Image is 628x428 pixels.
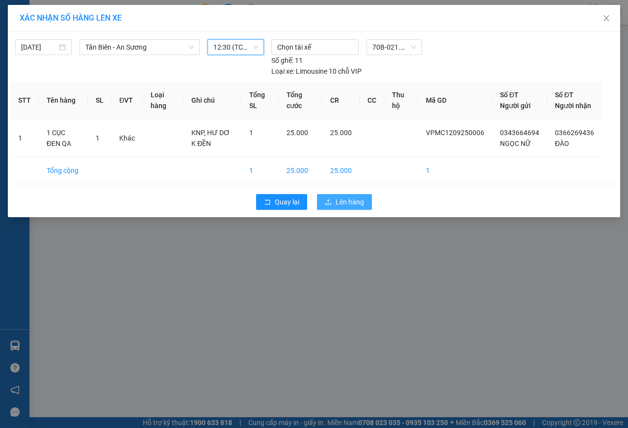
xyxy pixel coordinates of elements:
[322,82,360,119] th: CR
[418,157,492,184] td: 1
[602,14,610,22] span: close
[22,71,60,77] span: 12:29:36 [DATE]
[555,91,574,99] span: Số ĐT
[322,157,360,184] td: 25.000
[3,63,104,69] span: [PERSON_NAME]:
[264,199,271,206] span: rollback
[249,129,253,137] span: 1
[88,82,111,119] th: SL
[96,134,100,142] span: 1
[500,129,539,137] span: 0343664694
[271,55,303,66] div: 11
[111,82,143,119] th: ĐVT
[3,6,47,49] img: logo
[271,55,293,66] span: Số ghế:
[3,71,60,77] span: In ngày:
[426,129,484,137] span: VPMC1209250006
[78,5,134,14] strong: ĐỒNG PHƯỚC
[39,157,88,184] td: Tổng cộng
[372,40,416,55] span: 70B-021.31
[500,91,519,99] span: Số ĐT
[271,66,362,77] div: Limousine 10 chỗ VIP
[213,40,258,55] span: 12:30 (TC) - 70B-021.31
[555,140,569,147] span: ĐÀO
[241,157,279,184] td: 1
[10,82,39,119] th: STT
[500,140,530,147] span: NGỌC NỮ
[191,129,230,147] span: KNP, HƯ DƠ K ĐỀN
[85,40,194,55] span: Tân Biên - An Sương
[39,119,88,157] td: 1 CỤC ĐEN QA
[593,5,620,32] button: Close
[555,102,591,110] span: Người nhận
[500,102,531,110] span: Người gửi
[360,82,384,119] th: CC
[279,82,322,119] th: Tổng cước
[555,129,594,137] span: 0366269436
[279,157,322,184] td: 25.000
[78,16,132,28] span: Bến xe [GEOGRAPHIC_DATA]
[111,119,143,157] td: Khác
[78,44,120,50] span: Hotline: 19001152
[275,197,299,207] span: Quay lại
[188,44,194,50] span: down
[78,29,135,42] span: 01 Võ Văn Truyện, KP.1, Phường 2
[20,13,122,23] span: XÁC NHẬN SỐ HÀNG LÊN XE
[418,82,492,119] th: Mã GD
[49,62,105,70] span: VPMC1209250006
[39,82,88,119] th: Tên hàng
[330,129,352,137] span: 25.000
[10,119,39,157] td: 1
[26,53,120,61] span: -----------------------------------------
[336,197,364,207] span: Lên hàng
[21,42,57,53] input: 12/09/2025
[183,82,241,119] th: Ghi chú
[271,66,294,77] span: Loại xe:
[325,199,332,206] span: upload
[143,82,183,119] th: Loại hàng
[256,194,307,210] button: rollbackQuay lại
[384,82,418,119] th: Thu hộ
[241,82,279,119] th: Tổng SL
[287,129,308,137] span: 25.000
[317,194,372,210] button: uploadLên hàng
